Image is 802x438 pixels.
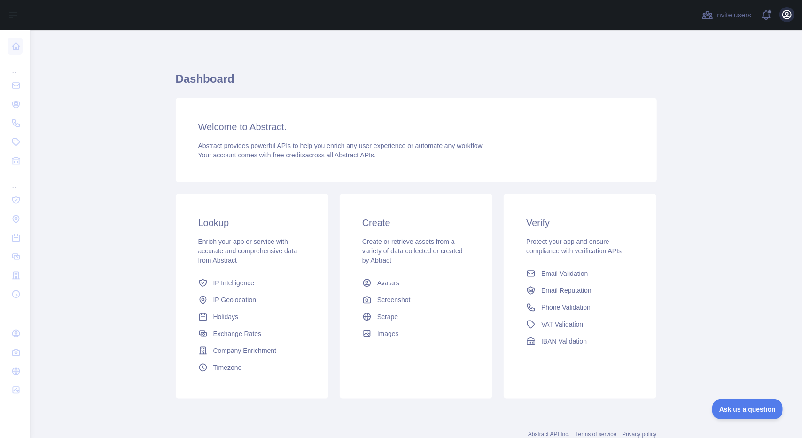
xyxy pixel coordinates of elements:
[526,216,634,229] h3: Verify
[213,346,277,355] span: Company Enrichment
[198,151,376,159] span: Your account comes with across all Abstract APIs.
[377,329,399,338] span: Images
[522,316,638,333] a: VAT Validation
[358,291,474,308] a: Screenshot
[541,303,591,312] span: Phone Validation
[213,295,257,305] span: IP Geolocation
[377,278,399,288] span: Avatars
[522,299,638,316] a: Phone Validation
[576,431,616,438] a: Terms of service
[195,342,310,359] a: Company Enrichment
[541,269,588,278] span: Email Validation
[176,71,657,94] h1: Dashboard
[358,274,474,291] a: Avatars
[213,363,242,372] span: Timezone
[213,278,255,288] span: IP Intelligence
[358,308,474,325] a: Scrape
[377,295,411,305] span: Screenshot
[712,399,783,419] iframe: Toggle Customer Support
[195,291,310,308] a: IP Geolocation
[528,431,570,438] a: Abstract API Inc.
[541,336,587,346] span: IBAN Validation
[362,238,463,264] span: Create or retrieve assets from a variety of data collected or created by Abtract
[715,10,751,21] span: Invite users
[700,8,753,23] button: Invite users
[195,359,310,376] a: Timezone
[377,312,398,321] span: Scrape
[362,216,470,229] h3: Create
[522,333,638,350] a: IBAN Validation
[358,325,474,342] a: Images
[198,142,484,149] span: Abstract provides powerful APIs to help you enrich any user experience or automate any workflow.
[8,56,23,75] div: ...
[8,171,23,190] div: ...
[195,308,310,325] a: Holidays
[198,216,306,229] h3: Lookup
[198,238,297,264] span: Enrich your app or service with accurate and comprehensive data from Abstract
[213,329,262,338] span: Exchange Rates
[273,151,305,159] span: free credits
[522,282,638,299] a: Email Reputation
[541,286,592,295] span: Email Reputation
[526,238,622,255] span: Protect your app and ensure compliance with verification APIs
[622,431,656,438] a: Privacy policy
[541,320,583,329] span: VAT Validation
[195,274,310,291] a: IP Intelligence
[213,312,239,321] span: Holidays
[195,325,310,342] a: Exchange Rates
[8,305,23,323] div: ...
[198,120,634,133] h3: Welcome to Abstract.
[522,265,638,282] a: Email Validation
